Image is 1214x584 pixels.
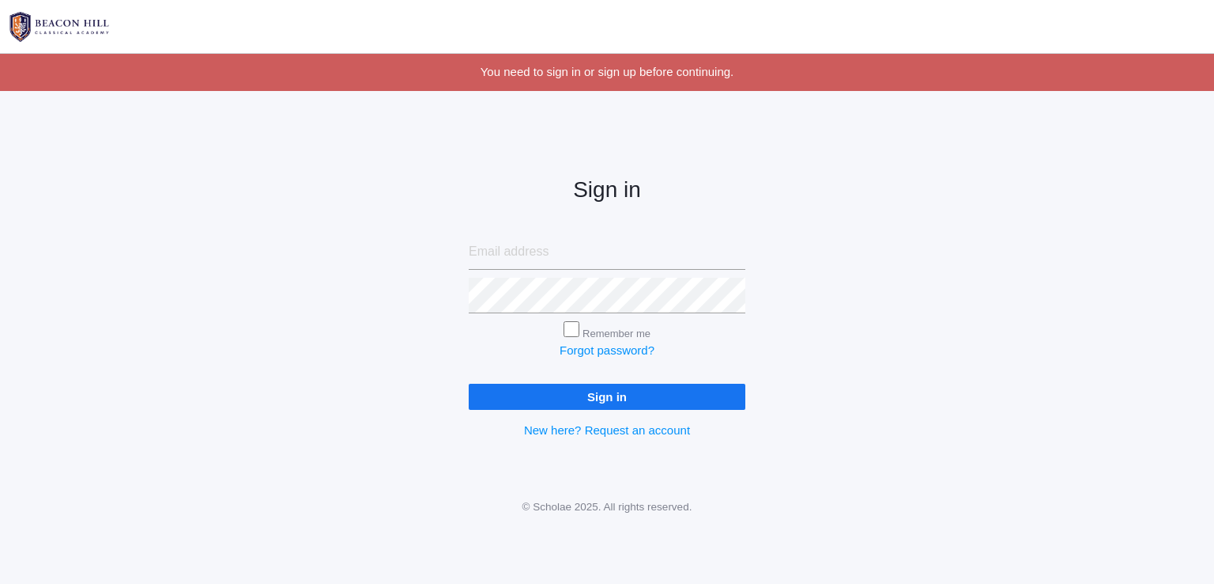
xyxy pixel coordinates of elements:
input: Sign in [469,384,745,410]
a: New here? Request an account [524,423,690,437]
label: Remember me [582,328,650,339]
input: Email address [469,234,745,270]
a: Forgot password? [560,343,654,357]
h2: Sign in [469,178,745,203]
